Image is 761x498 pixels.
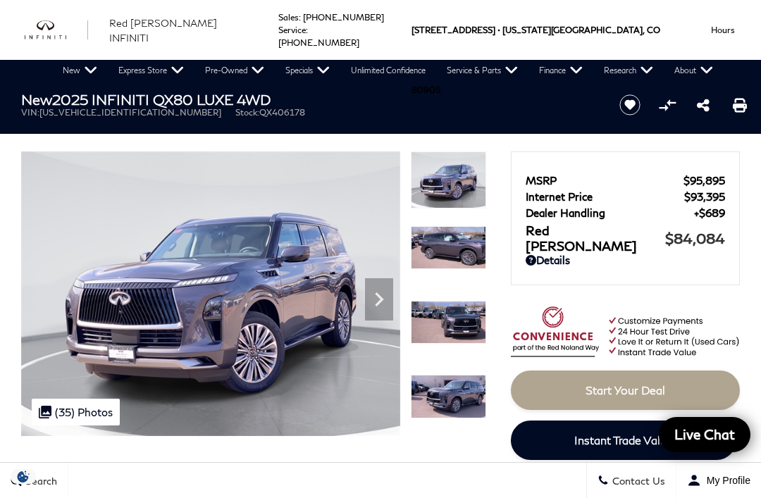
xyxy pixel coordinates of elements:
[7,469,39,484] img: Opt-Out Icon
[694,206,725,219] span: $689
[32,399,120,425] div: (35) Photos
[665,230,725,247] span: $84,084
[109,17,217,44] span: Red [PERSON_NAME] INFINITI
[684,190,725,203] span: $93,395
[526,223,725,254] a: Red [PERSON_NAME] $84,084
[667,425,742,443] span: Live Chat
[306,25,308,35] span: :
[365,278,393,320] div: Next
[733,97,747,113] a: Print this New 2025 INFINITI QX80 LUXE 4WD
[593,60,664,81] a: Research
[39,107,221,118] span: [US_VEHICLE_IDENTIFICATION_NUMBER]
[664,60,724,81] a: About
[411,226,487,269] img: New 2025 ANTHRACITE GRAY INFINITI LUXE 4WD image 2
[511,371,740,410] a: Start Your Deal
[526,174,683,187] span: MSRP
[21,151,400,436] img: New 2025 ANTHRACITE GRAY INFINITI LUXE 4WD image 1
[7,469,39,484] section: Click to Open Cookie Consent Modal
[21,91,52,108] strong: New
[614,94,645,116] button: Save vehicle
[109,15,257,45] a: Red [PERSON_NAME] INFINITI
[526,190,725,203] a: Internet Price $93,395
[659,417,750,452] a: Live Chat
[259,107,305,118] span: QX406178
[436,60,528,81] a: Service & Parts
[303,12,384,23] a: [PHONE_NUMBER]
[676,463,761,498] button: Open user profile menu
[299,12,301,23] span: :
[697,97,710,113] a: Share this New 2025 INFINITI QX80 LUXE 4WD
[21,92,598,107] h1: 2025 INFINITI QX80 LUXE 4WD
[657,94,678,116] button: Compare vehicle
[275,60,340,81] a: Specials
[194,60,275,81] a: Pre-Owned
[108,60,194,81] a: Express Store
[25,20,88,39] img: INFINITI
[526,223,665,254] span: Red [PERSON_NAME]
[701,475,750,486] span: My Profile
[511,421,736,460] a: Instant Trade Value
[411,375,487,418] img: New 2025 ANTHRACITE GRAY INFINITI LUXE 4WD image 4
[52,60,108,81] a: New
[340,60,436,81] a: Unlimited Confidence
[574,433,673,447] span: Instant Trade Value
[278,25,306,35] span: Service
[411,301,487,344] img: New 2025 ANTHRACITE GRAY INFINITI LUXE 4WD image 3
[526,254,725,266] a: Details
[586,383,665,397] span: Start Your Deal
[526,174,725,187] a: MSRP $95,895
[609,475,665,487] span: Contact Us
[21,107,39,118] span: VIN:
[526,206,694,219] span: Dealer Handling
[526,190,684,203] span: Internet Price
[278,12,299,23] span: Sales
[52,60,724,81] nav: Main Navigation
[412,25,660,95] a: [STREET_ADDRESS] • [US_STATE][GEOGRAPHIC_DATA], CO 80905
[683,174,725,187] span: $95,895
[235,107,259,118] span: Stock:
[526,206,725,219] a: Dealer Handling $689
[412,60,440,120] span: 80905
[25,20,88,39] a: infiniti
[411,151,487,208] img: New 2025 ANTHRACITE GRAY INFINITI LUXE 4WD image 1
[528,60,593,81] a: Finance
[22,475,57,487] span: Search
[278,37,359,48] a: [PHONE_NUMBER]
